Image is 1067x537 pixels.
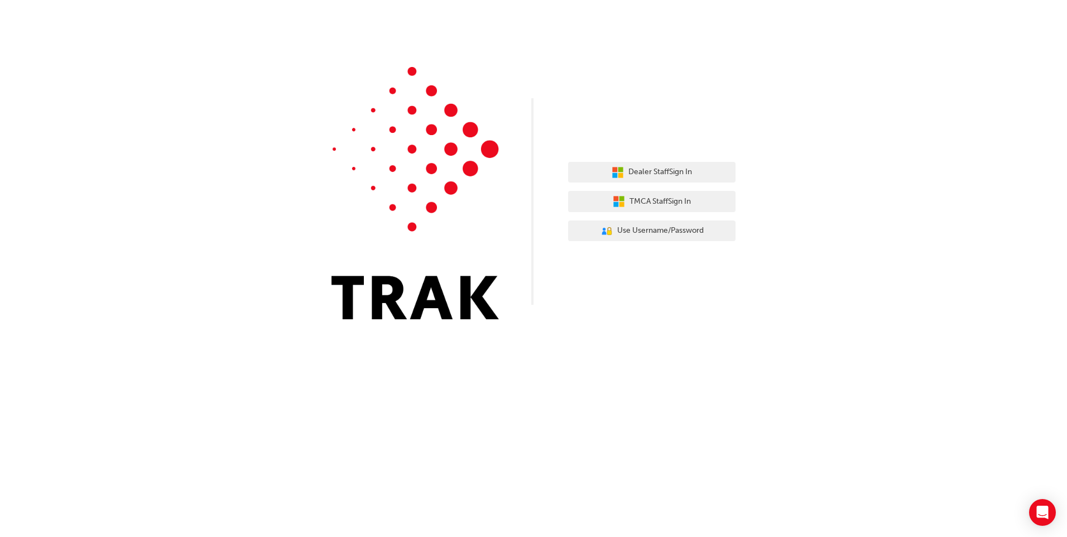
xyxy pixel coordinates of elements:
button: Use Username/Password [568,220,736,242]
span: Use Username/Password [617,224,704,237]
img: Trak [331,67,499,319]
span: Dealer Staff Sign In [628,166,692,179]
span: TMCA Staff Sign In [629,195,691,208]
button: Dealer StaffSign In [568,162,736,183]
div: Open Intercom Messenger [1029,499,1056,526]
button: TMCA StaffSign In [568,191,736,212]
